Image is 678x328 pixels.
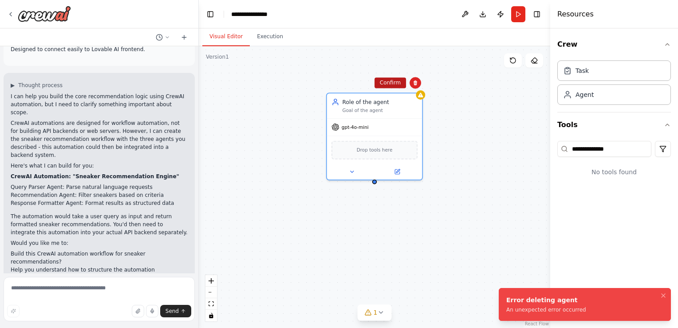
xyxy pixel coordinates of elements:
[166,308,179,315] span: Send
[357,146,393,154] span: Drop tools here
[11,45,188,53] li: Designed to connect easily to Lovable AI frontend.
[576,66,589,75] div: Task
[557,137,671,191] div: Tools
[342,124,369,130] span: gpt-4o-mini
[11,239,188,247] p: Would you like me to:
[11,82,63,89] button: ▶Thought process
[11,250,188,266] li: Build this CrewAI automation workflow for sneaker recommendations?
[18,82,63,89] span: Thought process
[11,191,188,199] li: Recommendation Agent: Filter sneakers based on criteria
[132,305,144,317] button: Upload files
[374,308,378,317] span: 1
[11,183,188,191] li: Query Parser Agent: Parse natural language requests
[506,296,586,304] div: Error deleting agent
[11,119,188,159] p: CrewAI automations are designed for workflow automation, not for building API backends or web ser...
[205,287,217,298] button: zoom out
[11,199,188,207] li: Response Formatter Agent: Format results as structured data
[231,10,276,19] nav: breadcrumb
[177,32,191,43] button: Start a new chat
[557,160,671,184] div: No tools found
[11,212,188,236] p: The automation would take a user query as input and return formatted sneaker recommendations. You...
[374,77,406,88] button: Confirm
[557,112,671,137] button: Tools
[11,92,188,116] p: I can help you build the core recommendation logic using CrewAI automation, but I need to clarify...
[146,305,158,317] button: Click to speak your automation idea
[202,28,250,46] button: Visual Editor
[11,173,179,180] strong: CrewAI Automation: "Sneaker Recommendation Engine"
[250,28,290,46] button: Execution
[531,8,543,20] button: Hide right sidebar
[343,98,418,106] div: Role of the agent
[7,305,20,317] button: Improve this prompt
[18,6,71,22] img: Logo
[410,77,421,88] button: Delete node
[205,310,217,321] button: toggle interactivity
[358,304,392,321] button: 1
[343,108,418,114] div: Goal of the agent
[326,92,423,180] div: Role of the agentGoal of the agentgpt-4o-miniDrop tools here
[506,306,586,313] div: An unexpected error occurred
[557,57,671,112] div: Crew
[206,53,229,60] div: Version 1
[557,32,671,57] button: Crew
[11,82,15,89] span: ▶
[11,266,188,282] li: Help you understand how to structure the automation inputs/outputs for API integration?
[205,275,217,287] button: zoom in
[152,32,173,43] button: Switch to previous chat
[205,298,217,310] button: fit view
[204,8,217,20] button: Hide left sidebar
[576,90,594,99] div: Agent
[557,9,594,20] h4: Resources
[11,162,188,170] p: Here's what I can build for you:
[205,275,217,321] div: React Flow controls
[375,167,419,176] button: Open in side panel
[160,305,191,317] button: Send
